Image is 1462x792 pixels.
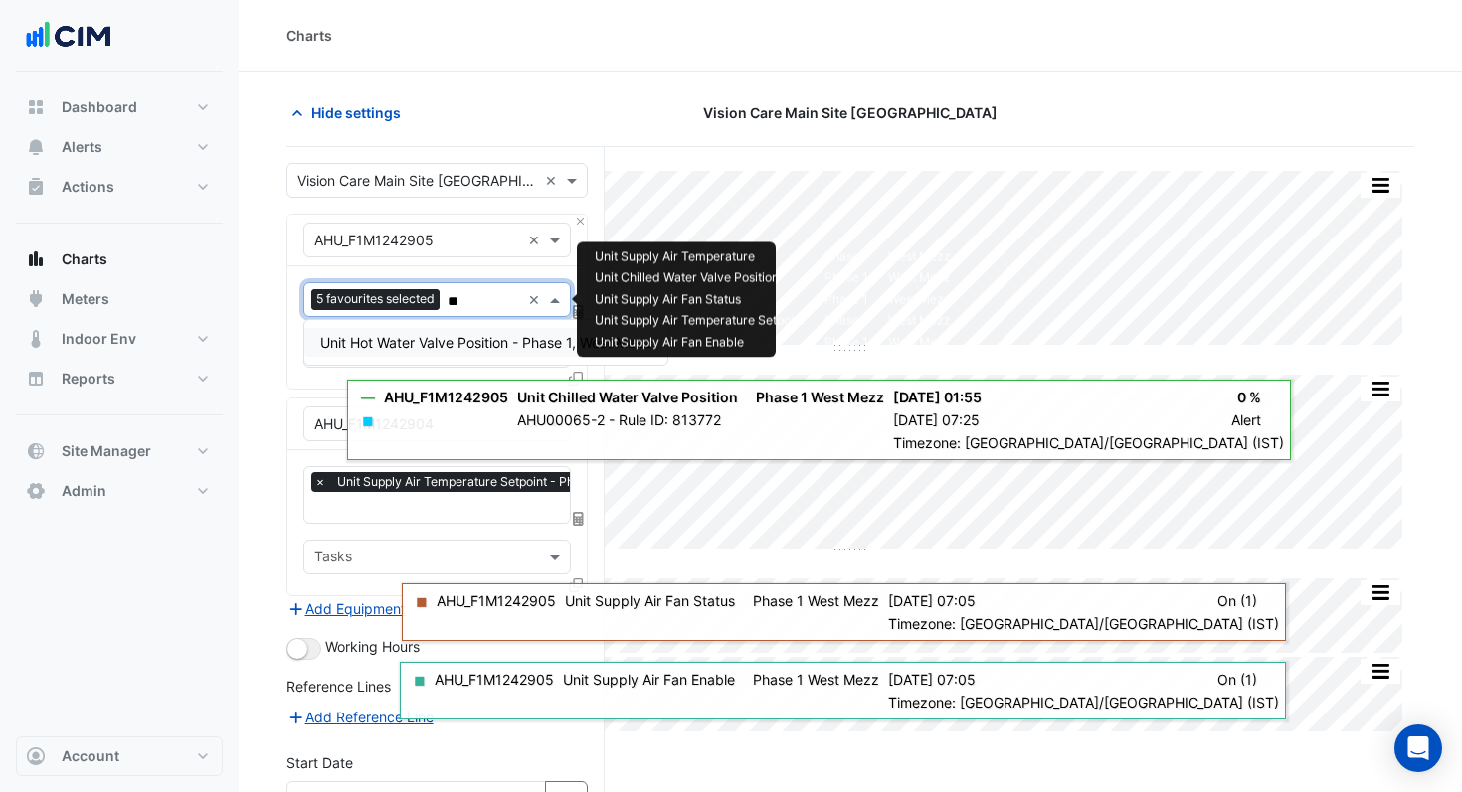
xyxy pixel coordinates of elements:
app-icon: Meters [26,289,46,309]
td: Phase 1 [815,289,878,311]
span: Unit Supply Air Temperature Setpoint - Phase 1, East Mezz [332,472,736,492]
span: Choose Function [570,510,588,527]
span: Hide settings [311,102,401,123]
button: Hide settings [286,95,414,130]
button: More Options [1361,580,1400,605]
span: Admin [62,481,106,501]
span: Dashboard [62,97,137,117]
span: Clone Favourites and Tasks from this Equipment to other Equipment [569,576,583,593]
span: Alerts [62,137,102,157]
span: Vision Care Main Site [GEOGRAPHIC_DATA] [703,102,998,123]
td: Unit Chilled Water Valve Position [585,267,815,289]
span: Charts [62,249,107,269]
td: West Mezz [878,310,961,332]
app-icon: Alerts [26,137,46,157]
div: Charts [286,25,332,46]
td: Phase 1 [815,332,878,354]
td: West Mezz [878,289,961,311]
span: Reports [62,369,115,389]
button: Actions [16,167,223,207]
app-icon: Charts [26,249,46,269]
td: Unit Supply Air Fan Status [585,289,815,311]
td: Unit Supply Air Fan Enable [585,332,815,354]
button: Reports [16,359,223,398]
td: Phase 1 [815,246,878,268]
span: Clear [528,413,545,434]
button: Account [16,736,223,776]
img: Company Logo [24,16,113,56]
td: West Mezz [878,332,961,354]
span: Clear [545,170,562,191]
td: West Mezz [878,246,961,268]
div: Options List [304,320,667,365]
button: Charts [16,239,223,279]
label: Start Date [286,752,353,773]
span: Unit Hot Water Valve Position - Phase 1, West Mezz [320,334,651,351]
app-icon: Reports [26,369,46,389]
div: Open Intercom Messenger [1394,724,1442,772]
td: Phase 1 [815,310,878,332]
app-icon: Site Manager [26,441,46,461]
span: Account [62,746,119,766]
app-icon: Indoor Env [26,329,46,349]
td: West Mezz [878,267,961,289]
span: Meters [62,289,109,309]
span: Indoor Env [62,329,136,349]
button: More Options [1361,659,1400,684]
td: Phase 1 [815,267,878,289]
button: Close [574,398,587,411]
span: Clone Favourites and Tasks from this Equipment to other Equipment [569,370,583,387]
span: Clear [528,289,545,310]
button: Meters [16,279,223,319]
button: Add Equipment [286,597,407,620]
span: Working Hours [325,638,420,655]
span: × [311,472,329,492]
button: Site Manager [16,431,223,471]
button: Indoor Env [16,319,223,359]
app-icon: Admin [26,481,46,501]
button: Dashboard [16,87,223,127]
button: More Options [1361,173,1400,198]
button: More Options [1361,377,1400,401]
label: Reference Lines [286,676,391,697]
button: Add Reference Line [286,706,435,728]
td: Unit Supply Air Temperature [585,246,815,268]
button: Admin [16,471,223,511]
span: Actions [62,177,114,197]
span: Site Manager [62,441,151,461]
div: Tasks [311,546,352,571]
td: Unit Supply Air Temperature Setpoint [585,310,815,332]
button: Close [574,215,587,228]
app-icon: Dashboard [26,97,46,117]
span: 5 favourites selected [311,289,440,309]
span: Clear [528,230,545,250]
app-icon: Actions [26,177,46,197]
button: Alerts [16,127,223,167]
